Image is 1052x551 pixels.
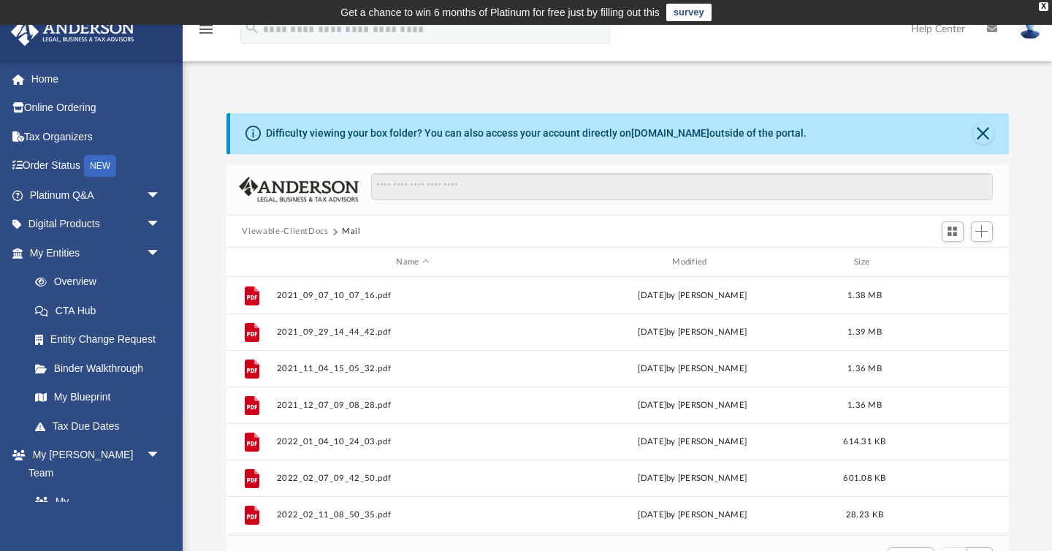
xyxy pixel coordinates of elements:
button: Switch to Grid View [942,221,964,242]
div: id [900,256,1002,269]
div: [DATE] by [PERSON_NAME] [556,399,829,412]
a: Tax Due Dates [20,411,183,441]
a: Overview [20,267,183,297]
i: search [244,20,260,36]
div: NEW [84,155,116,177]
div: [DATE] by [PERSON_NAME] [556,289,829,303]
div: [DATE] by [PERSON_NAME] [556,362,829,376]
div: [DATE] by [PERSON_NAME] [556,436,829,449]
i: menu [197,20,215,38]
button: 2021_09_07_10_07_16.pdf [276,291,549,300]
button: Close [973,123,994,144]
button: 2021_12_07_09_08_28.pdf [276,400,549,410]
a: Tax Organizers [10,122,183,151]
a: My [PERSON_NAME] Teamarrow_drop_down [10,441,175,487]
a: Digital Productsarrow_drop_down [10,210,183,239]
span: arrow_drop_down [146,210,175,240]
button: 2021_09_29_14_44_42.pdf [276,327,549,337]
img: Anderson Advisors Platinum Portal [7,18,139,46]
a: survey [666,4,712,21]
button: Viewable-ClientDocs [242,225,328,238]
div: [DATE] by [PERSON_NAME] [556,326,829,339]
button: Add [971,221,993,242]
button: Mail [342,225,361,238]
div: close [1039,2,1048,11]
a: Binder Walkthrough [20,354,183,383]
a: Order StatusNEW [10,151,183,181]
span: arrow_drop_down [146,441,175,471]
div: Get a chance to win 6 months of Platinum for free just by filling out this [340,4,660,21]
span: 28.23 KB [845,511,883,519]
span: 601.08 KB [843,474,885,482]
div: id [232,256,269,269]
div: [DATE] by [PERSON_NAME] [556,472,829,485]
a: [DOMAIN_NAME] [631,127,709,139]
div: Name [275,256,549,269]
a: My Entitiesarrow_drop_down [10,238,183,267]
div: Size [835,256,893,269]
div: Modified [555,256,828,269]
button: 2022_02_07_09_42_50.pdf [276,474,549,483]
a: Home [10,64,183,94]
span: 1.38 MB [847,292,882,300]
button: 2022_01_04_10_24_03.pdf [276,437,549,446]
a: Platinum Q&Aarrow_drop_down [10,180,183,210]
span: arrow_drop_down [146,238,175,268]
input: Search files and folders [371,173,992,201]
a: CTA Hub [20,296,183,325]
div: grid [226,277,1009,536]
div: Difficulty viewing your box folder? You can also access your account directly on outside of the p... [266,126,807,141]
a: Entity Change Request [20,325,183,354]
span: 1.36 MB [847,365,882,373]
span: 1.39 MB [847,328,882,336]
button: 2022_02_11_08_50_35.pdf [276,510,549,520]
button: 2021_11_04_15_05_32.pdf [276,364,549,373]
a: Online Ordering [10,94,183,123]
a: menu [197,28,215,38]
img: User Pic [1019,18,1041,39]
a: My Blueprint [20,383,175,412]
span: arrow_drop_down [146,180,175,210]
span: 614.31 KB [843,438,885,446]
div: [DATE] by [PERSON_NAME] [556,509,829,522]
span: 1.36 MB [847,401,882,409]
